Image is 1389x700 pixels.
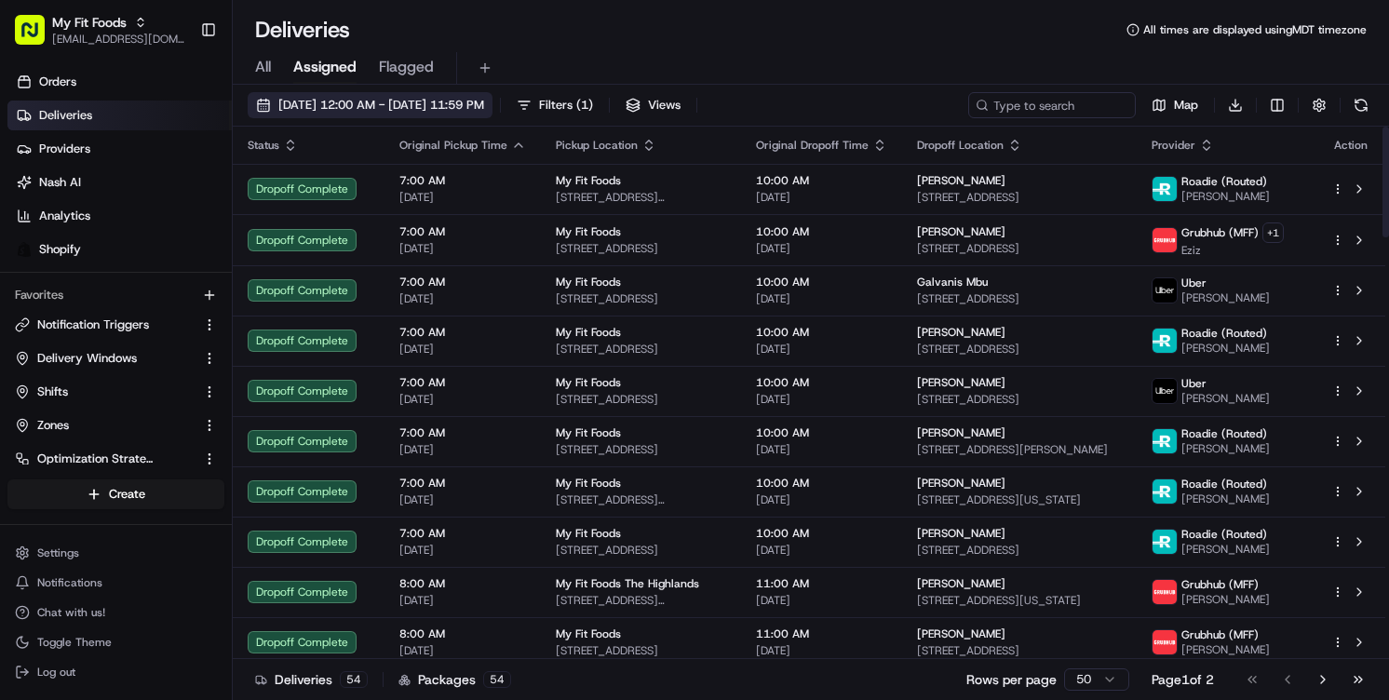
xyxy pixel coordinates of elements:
[7,411,224,440] button: Zones
[756,138,869,153] span: Original Dropoff Time
[1174,97,1198,114] span: Map
[917,275,988,289] span: Galvanis Mbu
[917,173,1005,188] span: [PERSON_NAME]
[19,368,34,383] div: 📗
[556,375,621,390] span: My Fit Foods
[1153,630,1177,654] img: 5e692f75ce7d37001a5d71f1
[399,593,526,608] span: [DATE]
[1348,92,1374,118] button: Refresh
[39,208,90,224] span: Analytics
[278,97,484,114] span: [DATE] 12:00 AM - [DATE] 11:59 PM
[399,275,526,289] span: 7:00 AM
[398,670,511,689] div: Packages
[7,280,224,310] div: Favorites
[17,242,32,257] img: Shopify logo
[157,368,172,383] div: 💻
[19,271,48,307] img: Wisdom Oko
[37,575,102,590] span: Notifications
[37,384,68,400] span: Shifts
[7,168,232,197] a: Nash AI
[37,635,112,650] span: Toggle Theme
[7,540,224,566] button: Settings
[399,392,526,407] span: [DATE]
[52,32,185,47] span: [EMAIL_ADDRESS][DOMAIN_NAME]
[58,289,198,303] span: Wisdom [PERSON_NAME]
[1181,592,1270,607] span: [PERSON_NAME]
[917,190,1122,205] span: [STREET_ADDRESS]
[917,291,1122,306] span: [STREET_ADDRESS]
[556,543,726,558] span: [STREET_ADDRESS]
[7,101,232,130] a: Deliveries
[7,67,232,97] a: Orders
[556,476,621,491] span: My Fit Foods
[39,174,81,191] span: Nash AI
[756,643,887,658] span: [DATE]
[7,570,224,596] button: Notifications
[917,492,1122,507] span: [STREET_ADDRESS][US_STATE]
[7,659,224,685] button: Log out
[556,190,726,205] span: [STREET_ADDRESS][PERSON_NAME]
[1181,441,1270,456] span: [PERSON_NAME]
[84,196,256,211] div: We're available if you need us!
[1153,379,1177,403] img: uber-new-logo.jpeg
[37,451,155,467] span: Optimization Strategy
[756,342,887,357] span: [DATE]
[185,411,225,425] span: Pylon
[1181,391,1270,406] span: [PERSON_NAME]
[1181,189,1270,204] span: [PERSON_NAME]
[1262,222,1284,243] button: +1
[15,384,195,400] a: Shifts
[7,235,232,264] a: Shopify
[248,138,279,153] span: Status
[15,316,195,333] a: Notification Triggers
[1181,174,1267,189] span: Roadie (Routed)
[917,543,1122,558] span: [STREET_ADDRESS]
[202,289,209,303] span: •
[399,224,526,239] span: 7:00 AM
[37,366,142,384] span: Knowledge Base
[7,134,232,164] a: Providers
[1153,278,1177,303] img: uber-new-logo.jpeg
[756,392,887,407] span: [DATE]
[576,97,593,114] span: ( 1 )
[11,358,150,392] a: 📗Knowledge Base
[556,425,621,440] span: My Fit Foods
[556,593,726,608] span: [STREET_ADDRESS][PERSON_NAME]
[39,141,90,157] span: Providers
[150,358,306,392] a: 💻API Documentation
[1153,530,1177,554] img: roadie-logo-v2.jpg
[7,310,224,340] button: Notification Triggers
[917,576,1005,591] span: [PERSON_NAME]
[255,15,350,45] h1: Deliveries
[7,201,232,231] a: Analytics
[917,593,1122,608] span: [STREET_ADDRESS][US_STATE]
[756,576,887,591] span: 11:00 AM
[15,417,195,434] a: Zones
[756,275,887,289] span: 10:00 AM
[399,342,526,357] span: [DATE]
[917,342,1122,357] span: [STREET_ADDRESS]
[1152,670,1214,689] div: Page 1 of 2
[1181,341,1270,356] span: [PERSON_NAME]
[39,74,76,90] span: Orders
[556,291,726,306] span: [STREET_ADDRESS]
[293,56,357,78] span: Assigned
[1181,243,1284,258] span: Eziz
[399,375,526,390] span: 7:00 AM
[756,190,887,205] span: [DATE]
[556,224,621,239] span: My Fit Foods
[399,543,526,558] span: [DATE]
[399,526,526,541] span: 7:00 AM
[917,526,1005,541] span: [PERSON_NAME]
[1181,290,1270,305] span: [PERSON_NAME]
[52,13,127,32] span: My Fit Foods
[37,289,52,304] img: 1736555255976-a54dd68f-1ca7-489b-9aae-adbdc363a1c4
[756,241,887,256] span: [DATE]
[399,173,526,188] span: 7:00 AM
[756,291,887,306] span: [DATE]
[7,599,224,626] button: Chat with us!
[19,178,52,211] img: 1736555255976-a54dd68f-1ca7-489b-9aae-adbdc363a1c4
[917,224,1005,239] span: [PERSON_NAME]
[399,442,526,457] span: [DATE]
[255,56,271,78] span: All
